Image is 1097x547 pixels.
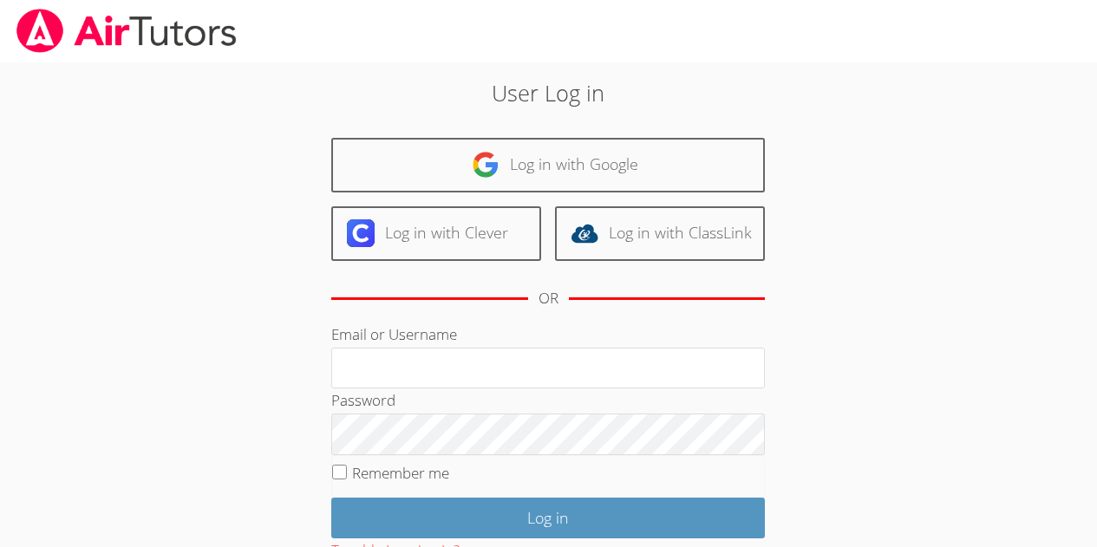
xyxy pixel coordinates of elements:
[539,286,558,311] div: OR
[331,498,765,538] input: Log in
[15,9,238,53] img: airtutors_banner-c4298cdbf04f3fff15de1276eac7730deb9818008684d7c2e4769d2f7ddbe033.png
[352,463,449,483] label: Remember me
[472,151,500,179] img: google-logo-50288ca7cdecda66e5e0955fdab243c47b7ad437acaf1139b6f446037453330a.svg
[252,76,845,109] h2: User Log in
[331,324,457,344] label: Email or Username
[347,219,375,247] img: clever-logo-6eab21bc6e7a338710f1a6ff85c0baf02591cd810cc4098c63d3a4b26e2feb20.svg
[571,219,598,247] img: classlink-logo-d6bb404cc1216ec64c9a2012d9dc4662098be43eaf13dc465df04b49fa7ab582.svg
[331,390,395,410] label: Password
[331,206,541,261] a: Log in with Clever
[555,206,765,261] a: Log in with ClassLink
[331,138,765,192] a: Log in with Google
